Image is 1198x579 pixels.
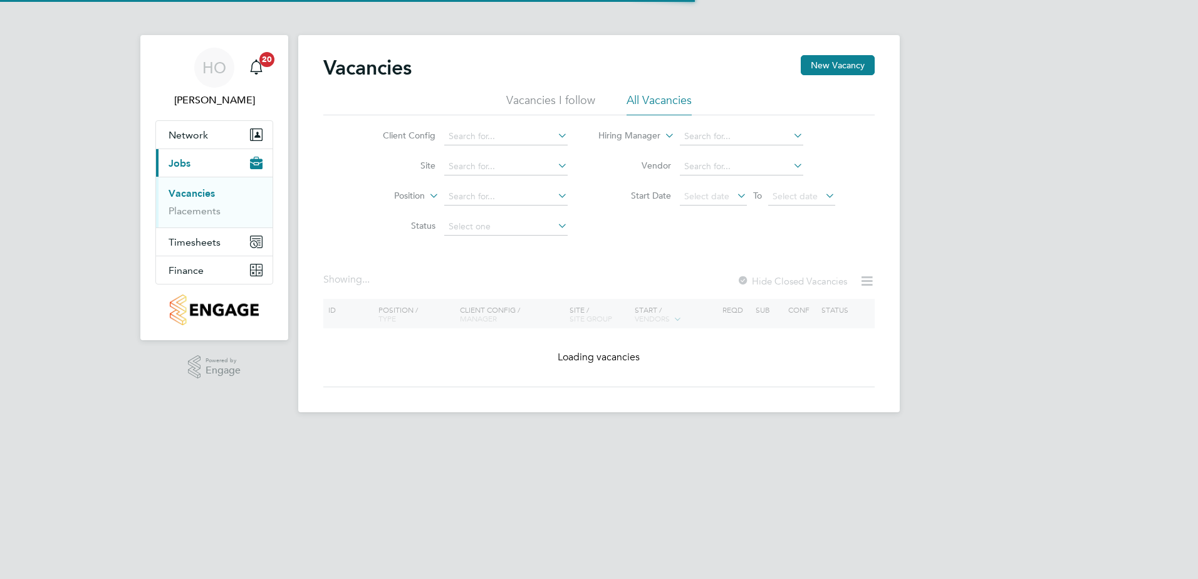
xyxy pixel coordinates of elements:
[323,273,372,286] div: Showing
[684,190,729,202] span: Select date
[170,295,258,325] img: countryside-properties-logo-retina.png
[156,121,273,149] button: Network
[444,218,568,236] input: Select one
[206,355,241,366] span: Powered by
[169,236,221,248] span: Timesheets
[206,365,241,376] span: Engage
[801,55,875,75] button: New Vacancy
[155,295,273,325] a: Go to home page
[588,130,660,142] label: Hiring Manager
[259,52,274,67] span: 20
[353,190,425,202] label: Position
[188,355,241,379] a: Powered byEngage
[680,128,803,145] input: Search for...
[362,273,370,286] span: ...
[363,160,435,171] label: Site
[363,130,435,141] label: Client Config
[627,93,692,115] li: All Vacancies
[599,160,671,171] label: Vendor
[444,158,568,175] input: Search for...
[599,190,671,201] label: Start Date
[363,220,435,231] label: Status
[749,187,766,204] span: To
[169,205,221,217] a: Placements
[155,93,273,108] span: Harry Owen
[169,264,204,276] span: Finance
[169,157,190,169] span: Jobs
[444,188,568,206] input: Search for...
[244,48,269,88] a: 20
[737,275,847,287] label: Hide Closed Vacancies
[156,228,273,256] button: Timesheets
[773,190,818,202] span: Select date
[156,177,273,227] div: Jobs
[202,60,226,76] span: HO
[140,35,288,340] nav: Main navigation
[156,149,273,177] button: Jobs
[156,256,273,284] button: Finance
[169,129,208,141] span: Network
[506,93,595,115] li: Vacancies I follow
[680,158,803,175] input: Search for...
[444,128,568,145] input: Search for...
[169,187,215,199] a: Vacancies
[155,48,273,108] a: HO[PERSON_NAME]
[323,55,412,80] h2: Vacancies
